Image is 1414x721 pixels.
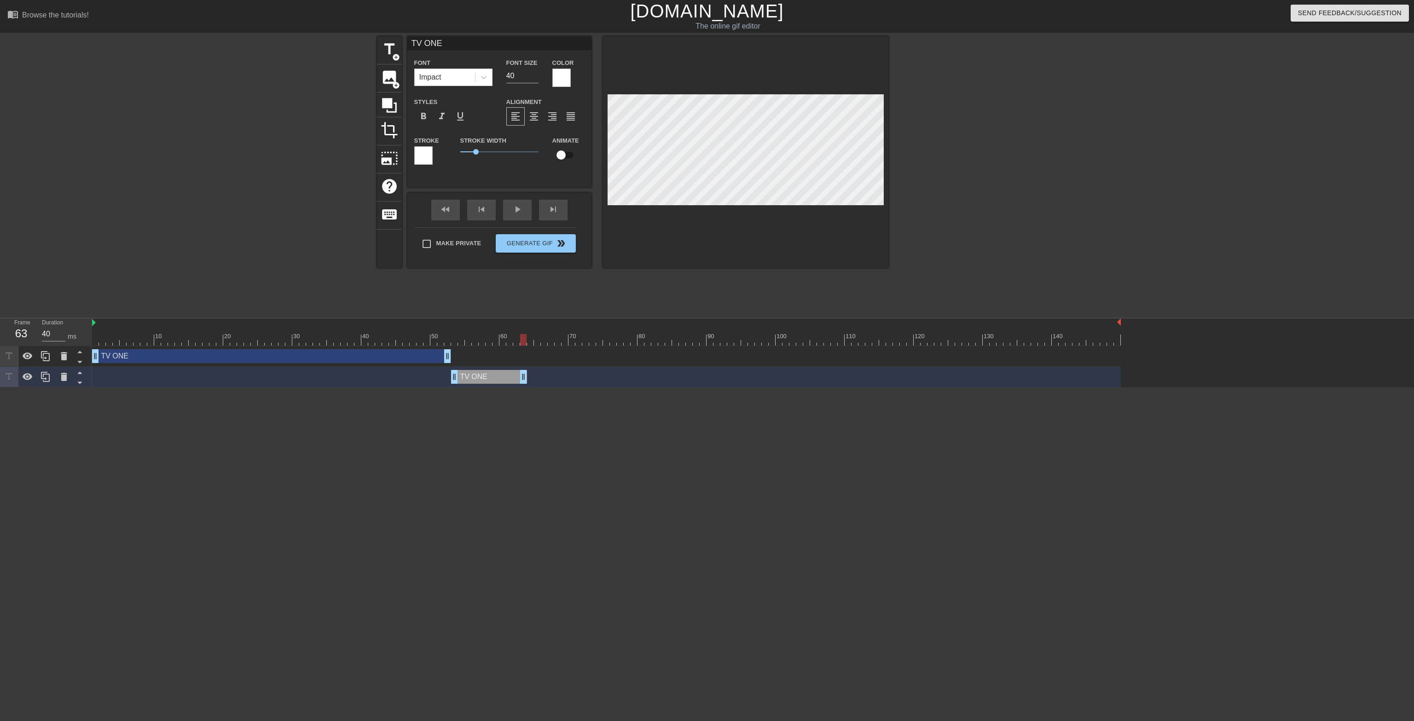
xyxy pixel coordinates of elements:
[455,111,466,122] span: format_underline
[42,320,63,326] label: Duration
[418,111,429,122] span: format_bold
[392,81,400,89] span: add_circle
[7,9,89,23] a: Browse the tutorials!
[392,53,400,61] span: add_circle
[1117,318,1121,326] img: bound-end.png
[381,178,398,195] span: help
[638,332,647,341] div: 80
[506,58,538,68] label: Font Size
[293,332,301,341] div: 30
[548,204,559,215] span: skip_next
[552,58,574,68] label: Color
[1298,7,1402,19] span: Send Feedback/Suggestion
[500,332,509,341] div: 60
[777,332,788,341] div: 100
[476,204,487,215] span: skip_previous
[460,136,506,145] label: Stroke Width
[7,318,35,345] div: Frame
[443,352,452,361] span: drag_handle
[224,332,232,341] div: 20
[565,111,576,122] span: format_align_justify
[984,332,995,341] div: 130
[506,98,542,107] label: Alignment
[419,72,441,83] div: Impact
[630,1,783,21] a: [DOMAIN_NAME]
[381,121,398,139] span: crop
[22,11,89,19] div: Browse the tutorials!
[436,111,447,122] span: format_italic
[707,332,716,341] div: 90
[569,332,578,341] div: 70
[14,325,28,342] div: 63
[381,40,398,58] span: title
[68,332,76,341] div: ms
[499,238,572,249] span: Generate Gif
[414,136,439,145] label: Stroke
[91,352,100,361] span: drag_handle
[915,332,926,341] div: 120
[7,9,18,20] span: menu_book
[528,111,539,122] span: format_align_center
[476,21,980,32] div: The online gif editor
[381,206,398,223] span: keyboard
[414,58,430,68] label: Font
[155,332,163,341] div: 10
[436,239,481,248] span: Make Private
[496,234,575,253] button: Generate Gif
[440,204,451,215] span: fast_rewind
[381,69,398,86] span: image
[510,111,521,122] span: format_align_left
[547,111,558,122] span: format_align_right
[431,332,440,341] div: 50
[1053,332,1064,341] div: 140
[1291,5,1409,22] button: Send Feedback/Suggestion
[552,136,579,145] label: Animate
[512,204,523,215] span: play_arrow
[414,98,438,107] label: Styles
[846,332,857,341] div: 110
[362,332,371,341] div: 40
[556,238,567,249] span: double_arrow
[381,150,398,167] span: photo_size_select_large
